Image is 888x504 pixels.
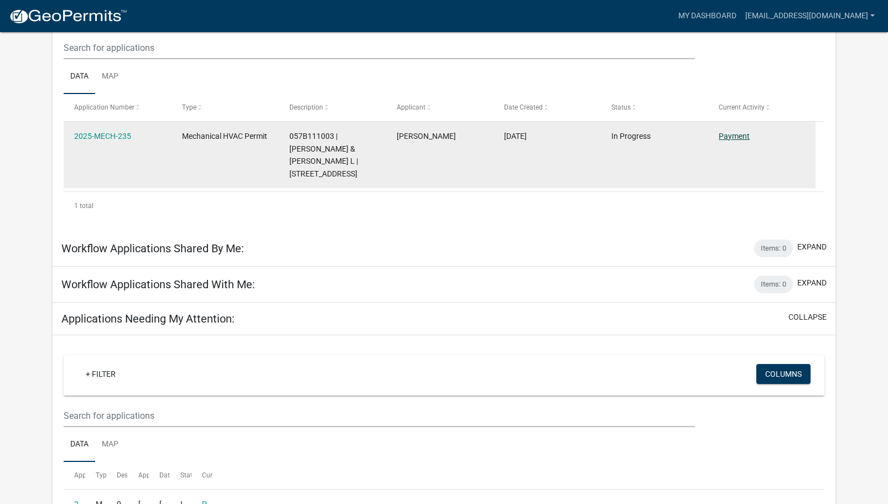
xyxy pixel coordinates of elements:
span: Mechanical HVAC Permit [182,132,267,141]
button: expand [797,277,827,289]
span: Applicant [138,471,167,479]
div: Items: 0 [754,240,793,257]
a: Data [64,427,95,463]
span: Type [182,103,196,111]
span: Description [289,103,323,111]
a: Payment [719,132,750,141]
span: Current Activity [719,103,765,111]
span: Reginald Ross [397,132,456,141]
span: Current Activity [202,471,248,479]
datatable-header-cell: Applicant [386,94,494,121]
span: Date Created [504,103,543,111]
input: Search for applications [64,404,694,427]
datatable-header-cell: Type [171,94,278,121]
span: Date Created [159,471,198,479]
span: Application Number [74,471,134,479]
span: Status [611,103,631,111]
datatable-header-cell: Application Number [64,94,171,121]
datatable-header-cell: Current Activity [191,462,212,489]
datatable-header-cell: Description [106,462,127,489]
span: 10/05/2025 [504,132,527,141]
a: + Filter [77,364,124,384]
input: Search for applications [64,37,694,59]
button: Columns [756,364,811,384]
a: Map [95,427,125,463]
button: expand [797,241,827,253]
a: [EMAIL_ADDRESS][DOMAIN_NAME] [741,6,879,27]
button: collapse [788,311,827,323]
datatable-header-cell: Application Number [64,462,85,489]
h5: Workflow Applications Shared By Me: [61,242,244,255]
h5: Applications Needing My Attention: [61,312,235,325]
datatable-header-cell: Status [170,462,191,489]
div: Items: 0 [754,276,793,293]
a: Map [95,59,125,95]
datatable-header-cell: Date Created [494,94,601,121]
a: My Dashboard [674,6,741,27]
div: 1 total [64,192,824,220]
span: 057B111003 | PINTO JOSEPH F & KELLEY L | 460 Silver Willow Walk [289,132,358,178]
datatable-header-cell: Date Created [149,462,170,489]
datatable-header-cell: Status [601,94,708,121]
datatable-header-cell: Applicant [127,462,148,489]
a: Data [64,59,95,95]
span: Type [96,471,110,479]
datatable-header-cell: Current Activity [708,94,816,121]
h5: Workflow Applications Shared With Me: [61,278,255,291]
span: Application Number [74,103,134,111]
span: Description [117,471,150,479]
datatable-header-cell: Type [85,462,106,489]
a: 2025-MECH-235 [74,132,131,141]
datatable-header-cell: Description [279,94,386,121]
span: In Progress [611,132,651,141]
span: Applicant [397,103,425,111]
span: Status [180,471,200,479]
